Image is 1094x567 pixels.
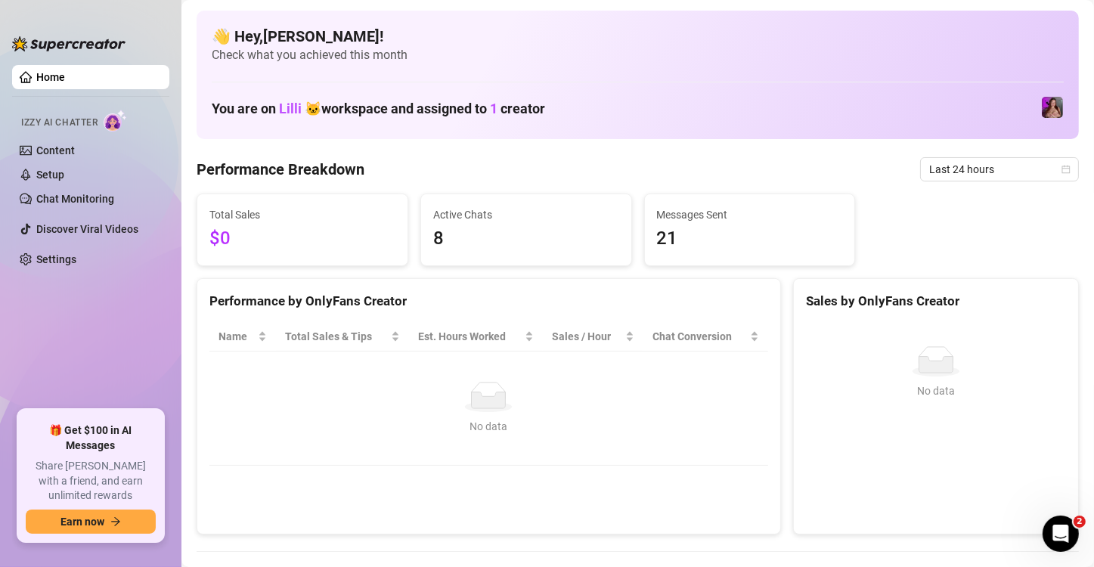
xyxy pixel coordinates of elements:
[36,253,76,265] a: Settings
[12,36,126,51] img: logo-BBDzfeDw.svg
[643,322,767,352] th: Chat Conversion
[60,516,104,528] span: Earn now
[929,158,1070,181] span: Last 24 hours
[433,225,619,253] span: 8
[209,322,276,352] th: Name
[209,291,768,311] div: Performance by OnlyFans Creator
[1074,516,1086,528] span: 2
[209,225,395,253] span: $0
[26,423,156,453] span: 🎁 Get $100 in AI Messages
[652,328,746,345] span: Chat Conversion
[36,223,138,235] a: Discover Viral Videos
[197,159,364,180] h4: Performance Breakdown
[657,206,843,223] span: Messages Sent
[276,322,409,352] th: Total Sales & Tips
[279,101,321,116] span: Lilli 🐱
[490,101,497,116] span: 1
[36,193,114,205] a: Chat Monitoring
[806,291,1066,311] div: Sales by OnlyFans Creator
[1061,165,1071,174] span: calendar
[212,101,545,117] h1: You are on workspace and assigned to creator
[543,322,644,352] th: Sales / Hour
[26,459,156,503] span: Share [PERSON_NAME] with a friend, and earn unlimited rewards
[36,71,65,83] a: Home
[26,510,156,534] button: Earn nowarrow-right
[21,116,98,130] span: Izzy AI Chatter
[552,328,623,345] span: Sales / Hour
[285,328,388,345] span: Total Sales & Tips
[1043,516,1079,552] iframe: Intercom live chat
[110,516,121,527] span: arrow-right
[212,47,1064,64] span: Check what you achieved this month
[209,206,395,223] span: Total Sales
[104,110,127,132] img: AI Chatter
[218,328,255,345] span: Name
[433,206,619,223] span: Active Chats
[36,144,75,156] a: Content
[657,225,843,253] span: 21
[418,328,522,345] div: Est. Hours Worked
[812,383,1060,399] div: No data
[212,26,1064,47] h4: 👋 Hey, [PERSON_NAME] !
[36,169,64,181] a: Setup
[225,418,753,435] div: No data
[1042,97,1063,118] img: allison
